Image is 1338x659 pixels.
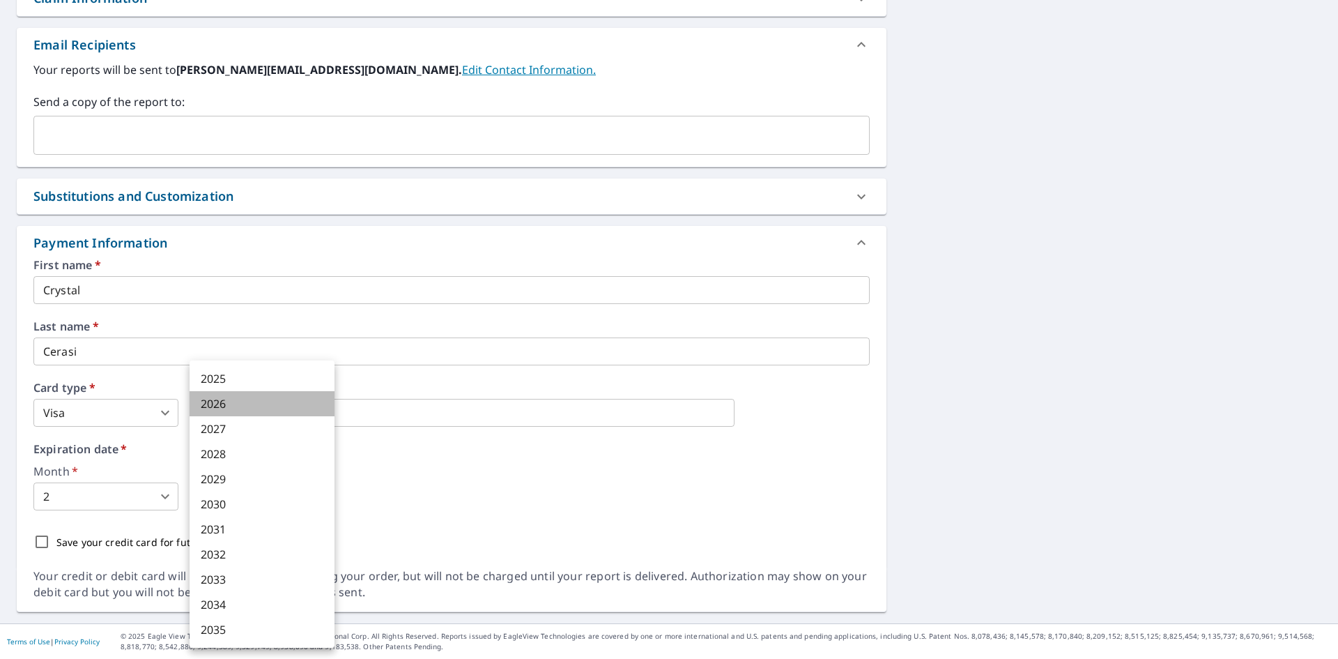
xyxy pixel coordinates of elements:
[190,592,334,617] li: 2034
[190,467,334,492] li: 2029
[190,567,334,592] li: 2033
[190,617,334,642] li: 2035
[190,416,334,441] li: 2027
[190,517,334,542] li: 2031
[190,542,334,567] li: 2032
[190,492,334,517] li: 2030
[190,391,334,416] li: 2026
[190,366,334,391] li: 2025
[190,441,334,467] li: 2028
